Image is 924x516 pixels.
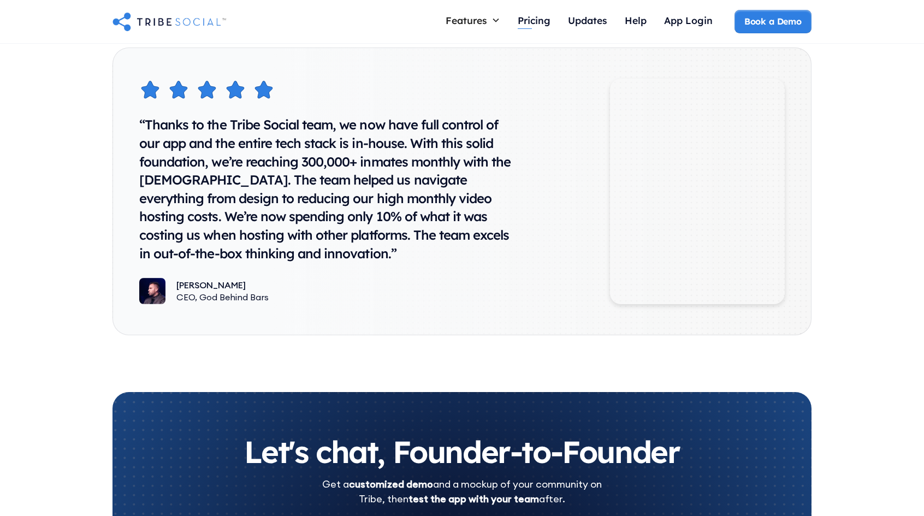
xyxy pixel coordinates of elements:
div: Features [446,14,487,26]
strong: test the app with your team [408,493,539,505]
a: Updates [559,10,616,33]
a: App Login [655,10,721,33]
div: [PERSON_NAME] [176,279,269,291]
div: Updates [568,14,607,26]
h2: Let's chat, Founder-to-Founder [134,436,790,468]
div: Pricing [518,14,550,26]
strong: customized demo [349,478,433,490]
div: “Thanks to the Tribe Social team, we now have full control of our app and the entire tech stack i... [139,116,522,263]
a: home [112,10,226,32]
a: Help [616,10,655,33]
a: Book a Demo [735,10,812,33]
div: App Login [664,14,713,26]
a: Pricing [509,10,559,33]
div: Get a and a mockup of your community on Tribe, then after. [322,477,602,506]
div: Features [437,10,509,31]
div: CEO, God Behind Bars [176,291,269,303]
div: Help [625,14,647,26]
